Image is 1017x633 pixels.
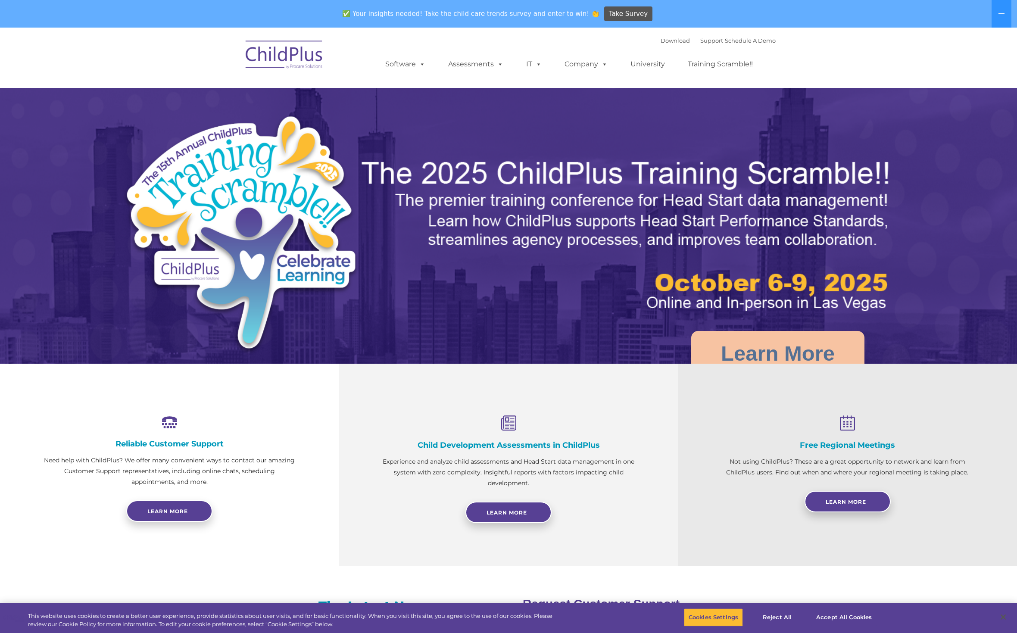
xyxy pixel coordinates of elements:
h3: The Latest News [256,598,495,615]
a: Company [556,56,616,73]
span: Learn more [147,508,188,515]
a: Learn More [691,331,864,376]
h4: Free Regional Meetings [721,440,974,450]
span: Learn More [487,509,527,516]
a: Assessments [440,56,512,73]
span: Last name [120,57,146,63]
span: Take Survey [609,6,648,22]
img: ChildPlus by Procare Solutions [241,34,328,78]
font: | [661,37,776,44]
a: Support [700,37,723,44]
a: Download [661,37,690,44]
span: Phone number [120,92,156,99]
button: Accept All Cookies [811,608,877,627]
a: Take Survey [604,6,653,22]
div: This website uses cookies to create a better user experience, provide statistics about user visit... [28,612,559,629]
a: Learn more [126,500,212,522]
a: Learn More [805,491,891,512]
button: Reject All [750,608,804,627]
a: Schedule A Demo [725,37,776,44]
p: Need help with ChildPlus? We offer many convenient ways to contact our amazing Customer Support r... [43,455,296,487]
span: ✅ Your insights needed! Take the child care trends survey and enter to win! 👏 [339,6,603,22]
a: Software [377,56,434,73]
span: Learn More [826,499,866,505]
a: Learn More [465,502,552,523]
h4: Reliable Customer Support [43,439,296,449]
button: Close [994,608,1013,627]
button: Cookies Settings [684,608,743,627]
p: Experience and analyze child assessments and Head Start data management in one system with zero c... [382,456,635,489]
h4: Child Development Assessments in ChildPlus [382,440,635,450]
a: University [622,56,674,73]
a: Training Scramble!! [679,56,761,73]
p: Not using ChildPlus? These are a great opportunity to network and learn from ChildPlus users. Fin... [721,456,974,478]
a: IT [518,56,550,73]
